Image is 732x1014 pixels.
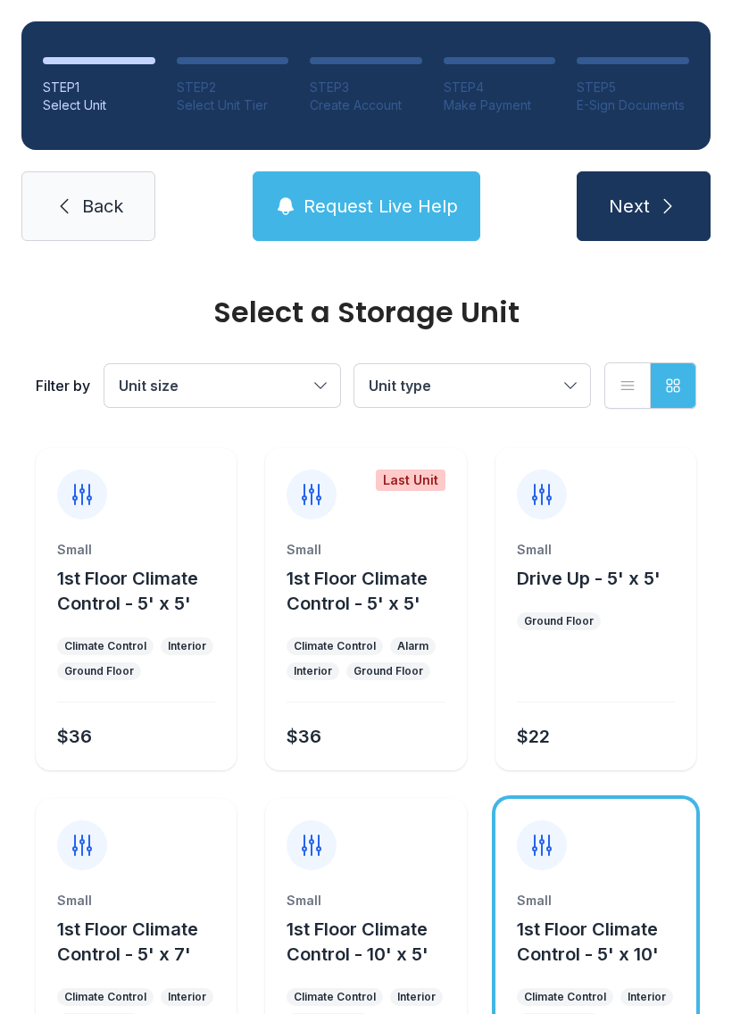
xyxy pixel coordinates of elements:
[310,79,422,96] div: STEP 3
[177,79,289,96] div: STEP 2
[294,990,376,1004] div: Climate Control
[57,724,92,749] div: $36
[64,990,146,1004] div: Climate Control
[577,96,689,114] div: E-Sign Documents
[287,724,321,749] div: $36
[517,541,675,559] div: Small
[287,918,428,965] span: 1st Floor Climate Control - 10' x 5'
[43,96,155,114] div: Select Unit
[104,364,340,407] button: Unit size
[82,194,123,219] span: Back
[354,664,423,678] div: Ground Floor
[376,470,445,491] div: Last Unit
[287,541,445,559] div: Small
[287,917,459,967] button: 1st Floor Climate Control - 10' x 5'
[369,377,431,395] span: Unit type
[36,375,90,396] div: Filter by
[64,639,146,653] div: Climate Control
[43,79,155,96] div: STEP 1
[397,639,428,653] div: Alarm
[609,194,650,219] span: Next
[517,566,661,591] button: Drive Up - 5' x 5'
[36,298,696,327] div: Select a Storage Unit
[168,990,206,1004] div: Interior
[354,364,590,407] button: Unit type
[444,79,556,96] div: STEP 4
[57,918,198,965] span: 1st Floor Climate Control - 5' x 7'
[310,96,422,114] div: Create Account
[57,892,215,910] div: Small
[294,639,376,653] div: Climate Control
[524,990,606,1004] div: Climate Control
[57,541,215,559] div: Small
[517,918,659,965] span: 1st Floor Climate Control - 5' x 10'
[524,614,594,628] div: Ground Floor
[304,194,458,219] span: Request Live Help
[177,96,289,114] div: Select Unit Tier
[287,566,459,616] button: 1st Floor Climate Control - 5' x 5'
[57,568,198,614] span: 1st Floor Climate Control - 5' x 5'
[628,990,666,1004] div: Interior
[57,917,229,967] button: 1st Floor Climate Control - 5' x 7'
[517,917,689,967] button: 1st Floor Climate Control - 5' x 10'
[517,568,661,589] span: Drive Up - 5' x 5'
[287,568,428,614] span: 1st Floor Climate Control - 5' x 5'
[397,990,436,1004] div: Interior
[287,892,445,910] div: Small
[64,664,134,678] div: Ground Floor
[57,566,229,616] button: 1st Floor Climate Control - 5' x 5'
[168,639,206,653] div: Interior
[119,377,179,395] span: Unit size
[444,96,556,114] div: Make Payment
[577,79,689,96] div: STEP 5
[517,892,675,910] div: Small
[294,664,332,678] div: Interior
[517,724,550,749] div: $22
